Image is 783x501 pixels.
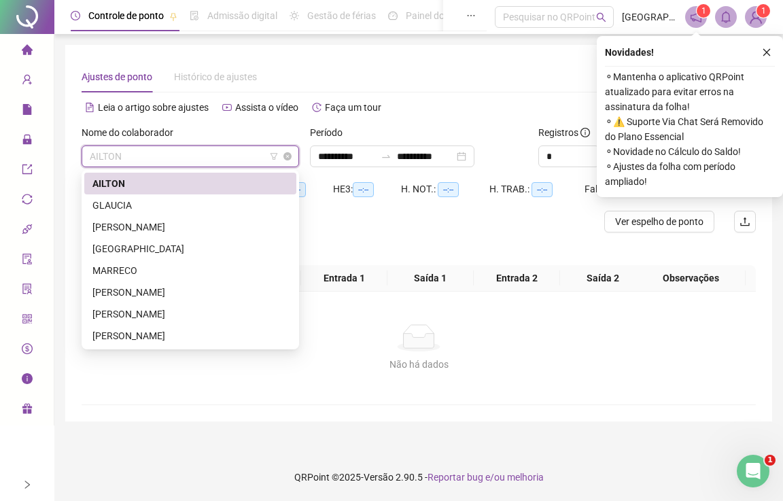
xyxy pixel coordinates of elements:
[466,11,476,20] span: ellipsis
[22,218,33,245] span: api
[22,277,33,305] span: solution
[84,303,296,325] div: YURI
[90,146,291,167] span: AILTON
[270,152,278,160] span: filter
[387,265,474,292] th: Saída 1
[84,194,296,216] div: GLAUCIA
[381,151,391,162] span: swap-right
[737,455,769,487] iframe: Intercom live chat
[174,69,257,84] div: Histórico de ajustes
[22,188,33,215] span: sync
[92,198,288,213] div: GLAUCIA
[85,103,94,112] span: file-text
[307,10,376,21] span: Gestão de férias
[92,241,288,256] div: [GEOGRAPHIC_DATA]
[325,102,381,113] span: Faça um tour
[22,307,33,334] span: qrcode
[22,68,33,95] span: user-add
[207,10,277,21] span: Admissão digital
[761,6,766,16] span: 1
[22,247,33,275] span: audit
[438,182,459,197] span: --:--
[532,182,553,197] span: --:--
[22,397,33,424] span: gift
[720,11,732,23] span: bell
[622,10,677,24] span: [GEOGRAPHIC_DATA]
[642,271,740,286] span: Observações
[364,472,394,483] span: Versão
[605,69,775,114] span: ⚬ Mantenha o aplicativo QRPoint atualizado para evitar erros na assinatura da folha!
[538,125,590,140] span: Registros
[605,159,775,189] span: ⚬ Ajustes da folha com período ampliado!
[98,102,209,113] span: Leia o artigo sobre ajustes
[22,38,33,65] span: home
[701,6,706,16] span: 1
[401,182,489,197] div: H. NOT.:
[388,11,398,20] span: dashboard
[690,11,702,23] span: notification
[71,11,80,20] span: clock-circle
[560,265,646,292] th: Saída 2
[92,176,288,191] div: AILTON
[84,260,296,281] div: MARRECO
[301,265,387,292] th: Entrada 1
[22,98,33,125] span: file
[605,114,775,144] span: ⚬ ⚠️ Suporte Via Chat Será Removido do Plano Essencial
[739,216,750,227] span: upload
[54,453,783,501] footer: QRPoint © 2025 - 2.90.5 -
[310,125,351,140] label: Período
[82,125,182,140] label: Nome do colaborador
[92,220,288,235] div: [PERSON_NAME]
[92,285,288,300] div: [PERSON_NAME]
[605,144,775,159] span: ⚬ Novidade no Cálculo do Saldo!
[762,48,771,57] span: close
[406,10,459,21] span: Painel do DP
[84,238,296,260] div: LIMA
[22,128,33,155] span: lock
[353,182,374,197] span: --:--
[381,151,391,162] span: to
[169,12,177,20] span: pushpin
[290,11,299,20] span: sun
[235,102,298,113] span: Assista o vídeo
[82,69,152,84] div: Ajustes de ponto
[604,211,714,232] button: Ver espelho de ponto
[98,357,739,372] div: Não há dados
[92,328,288,343] div: [PERSON_NAME]
[605,45,654,60] span: Novidades !
[22,337,33,364] span: dollar
[765,455,776,466] span: 1
[615,214,703,229] span: Ver espelho de ponto
[697,4,710,18] sup: 1
[22,158,33,185] span: export
[84,173,296,194] div: AILTON
[428,472,544,483] span: Reportar bug e/ou melhoria
[84,216,296,238] div: HENRIQUE
[22,367,33,394] span: info-circle
[596,12,606,22] span: search
[585,184,621,194] span: Faltas: 0
[84,281,296,303] div: SAMUEL
[22,480,32,489] span: right
[88,10,164,21] span: Controle de ponto
[265,182,333,197] div: HE 2:
[92,307,288,322] div: [PERSON_NAME]
[580,128,590,137] span: info-circle
[489,182,585,197] div: H. TRAB.:
[283,152,292,160] span: close-circle
[756,4,770,18] sup: Atualize o seu contato no menu Meus Dados
[474,265,560,292] th: Entrada 2
[312,103,321,112] span: history
[333,182,401,197] div: HE 3:
[84,325,296,347] div: ZÉ LUIZ
[746,7,766,27] img: 16062
[636,265,746,292] th: Observações
[92,263,288,278] div: MARRECO
[222,103,232,112] span: youtube
[190,11,199,20] span: file-done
